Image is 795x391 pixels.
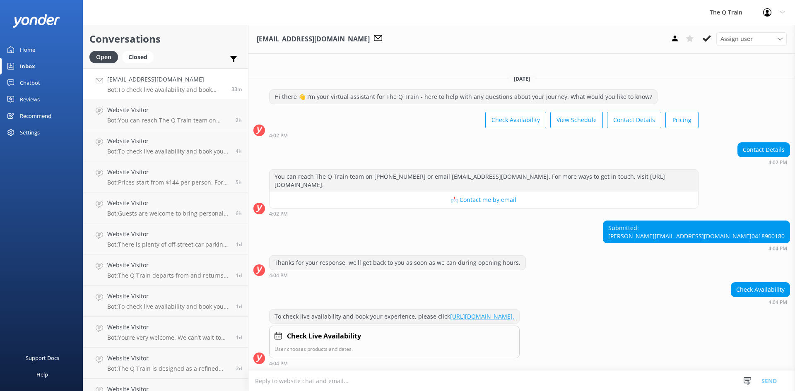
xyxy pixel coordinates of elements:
[20,41,35,58] div: Home
[83,348,248,379] a: Website VisitorBot:The Q Train is designed as a refined dining experience, but there is no specif...
[107,106,229,115] h4: Website Visitor
[269,273,288,278] strong: 4:04 PM
[269,272,526,278] div: Sep 12 2025 04:04pm (UTC +10:00) Australia/Sydney
[107,179,229,186] p: Bot: Prices start from $144 per person. For more details on current pricing and inclusions, pleas...
[83,99,248,130] a: Website VisitorBot:You can reach The Q Train team on [PHONE_NUMBER] or email [EMAIL_ADDRESS][DOMA...
[731,299,790,305] div: Sep 12 2025 04:04pm (UTC +10:00) Australia/Sydney
[768,300,787,305] strong: 4:04 PM
[768,246,787,251] strong: 4:04 PM
[107,168,229,177] h4: Website Visitor
[107,292,230,301] h4: Website Visitor
[270,309,519,324] div: To check live availability and book your experience, please click
[83,317,248,348] a: Website VisitorBot:You’re very welcome. We can’t wait to have you onboard The Q Train.1d
[107,137,229,146] h4: Website Visitor
[107,148,229,155] p: Bot: To check live availability and book your experience, please click [URL][DOMAIN_NAME].
[737,159,790,165] div: Sep 12 2025 04:02pm (UTC +10:00) Australia/Sydney
[768,160,787,165] strong: 4:02 PM
[83,68,248,99] a: [EMAIL_ADDRESS][DOMAIN_NAME]Bot:To check live availability and book your experience, please click...
[122,52,158,61] a: Closed
[107,86,225,94] p: Bot: To check live availability and book your experience, please click [URL][DOMAIN_NAME].
[270,192,698,208] button: 📩 Contact me by email
[270,90,657,104] div: Hi there 👋 I’m your virtual assistant for The Q Train - here to help with any questions about you...
[270,256,525,270] div: Thanks for your response, we'll get back to you as soon as we can during opening hours.
[89,52,122,61] a: Open
[269,132,699,138] div: Sep 12 2025 04:02pm (UTC +10:00) Australia/Sydney
[107,117,229,124] p: Bot: You can reach The Q Train team on [PHONE_NUMBER] or email [EMAIL_ADDRESS][DOMAIN_NAME]. For ...
[107,303,230,310] p: Bot: To check live availability and book your experience, please visit [URL][DOMAIN_NAME].
[236,365,242,372] span: Sep 10 2025 02:36pm (UTC +10:00) Australia/Sydney
[107,241,230,248] p: Bot: There is plenty of off-street car parking at [GEOGRAPHIC_DATA]. The carpark is gravel, and w...
[107,75,225,84] h4: [EMAIL_ADDRESS][DOMAIN_NAME]
[20,58,35,74] div: Inbox
[89,31,242,47] h2: Conversations
[83,254,248,285] a: Website VisitorBot:The Q Train departs from and returns to [GEOGRAPHIC_DATA], [GEOGRAPHIC_DATA][P...
[236,272,242,279] span: Sep 11 2025 10:07am (UTC +10:00) Australia/Sydney
[236,334,242,341] span: Sep 11 2025 08:42am (UTC +10:00) Australia/Sydney
[665,112,699,128] button: Pricing
[269,211,288,216] strong: 4:02 PM
[236,117,242,124] span: Sep 12 2025 02:05pm (UTC +10:00) Australia/Sydney
[720,34,753,43] span: Assign user
[20,108,51,124] div: Recommend
[107,272,230,279] p: Bot: The Q Train departs from and returns to [GEOGRAPHIC_DATA], [GEOGRAPHIC_DATA][PERSON_NAME][GE...
[257,34,370,45] h3: [EMAIL_ADDRESS][DOMAIN_NAME]
[270,170,698,192] div: You can reach The Q Train team on [PHONE_NUMBER] or email [EMAIL_ADDRESS][DOMAIN_NAME]. For more ...
[20,74,40,91] div: Chatbot
[83,161,248,192] a: Website VisitorBot:Prices start from $144 per person. For more details on current pricing and inc...
[107,199,229,208] h4: Website Visitor
[83,285,248,317] a: Website VisitorBot:To check live availability and book your experience, please visit [URL][DOMAIN...
[20,124,40,141] div: Settings
[83,130,248,161] a: Website VisitorBot:To check live availability and book your experience, please click [URL][DOMAIN...
[738,143,790,157] div: Contact Details
[107,210,229,217] p: Bot: Guests are welcome to bring personal effects, including cameras, onto The Q Train at their o...
[603,245,790,251] div: Sep 12 2025 04:04pm (UTC +10:00) Australia/Sydney
[275,345,514,353] p: User chooses products and dates.
[269,360,520,366] div: Sep 12 2025 04:04pm (UTC +10:00) Australia/Sydney
[231,86,242,93] span: Sep 12 2025 04:04pm (UTC +10:00) Australia/Sydney
[83,223,248,254] a: Website VisitorBot:There is plenty of off-street car parking at [GEOGRAPHIC_DATA]. The carpark is...
[89,51,118,63] div: Open
[236,210,242,217] span: Sep 12 2025 09:46am (UTC +10:00) Australia/Sydney
[236,241,242,248] span: Sep 11 2025 12:39pm (UTC +10:00) Australia/Sydney
[83,192,248,223] a: Website VisitorBot:Guests are welcome to bring personal effects, including cameras, onto The Q Tr...
[26,350,59,366] div: Support Docs
[269,211,699,216] div: Sep 12 2025 04:02pm (UTC +10:00) Australia/Sydney
[485,112,546,128] button: Check Availability
[236,148,242,155] span: Sep 12 2025 11:43am (UTC +10:00) Australia/Sydney
[107,323,230,332] h4: Website Visitor
[107,261,230,270] h4: Website Visitor
[36,366,48,383] div: Help
[655,232,752,240] a: [EMAIL_ADDRESS][DOMAIN_NAME]
[607,112,661,128] button: Contact Details
[122,51,154,63] div: Closed
[107,354,230,363] h4: Website Visitor
[450,312,514,320] a: [URL][DOMAIN_NAME].
[509,75,535,82] span: [DATE]
[107,365,230,372] p: Bot: The Q Train is designed as a refined dining experience, but there is no specific dress code ...
[107,230,230,239] h4: Website Visitor
[731,283,790,297] div: Check Availability
[20,91,40,108] div: Reviews
[107,334,230,341] p: Bot: You’re very welcome. We can’t wait to have you onboard The Q Train.
[603,221,790,243] div: Submitted: [PERSON_NAME] 0418900180
[287,331,361,342] h4: Check Live Availability
[236,179,242,186] span: Sep 12 2025 10:55am (UTC +10:00) Australia/Sydney
[236,303,242,310] span: Sep 11 2025 08:55am (UTC +10:00) Australia/Sydney
[269,361,288,366] strong: 4:04 PM
[12,14,60,28] img: yonder-white-logo.png
[716,32,787,46] div: Assign User
[550,112,603,128] button: View Schedule
[269,133,288,138] strong: 4:02 PM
